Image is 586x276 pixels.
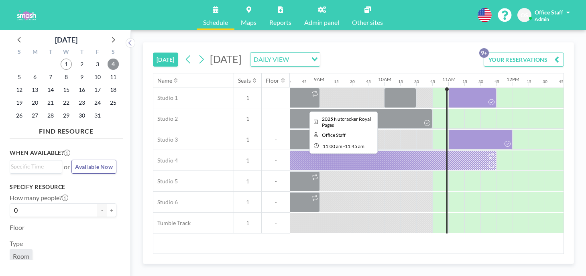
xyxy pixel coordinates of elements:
[108,97,119,108] span: Saturday, October 25, 2025
[269,19,291,26] span: Reports
[507,76,519,82] div: 12PM
[92,71,103,83] span: Friday, October 10, 2025
[92,59,103,70] span: Friday, October 3, 2025
[45,110,56,121] span: Tuesday, October 28, 2025
[352,19,383,26] span: Other sites
[97,203,107,217] button: -
[262,94,290,101] span: -
[10,160,62,172] div: Search for option
[10,194,68,202] label: How many people?
[314,76,324,82] div: 9AM
[238,77,251,84] div: Seats
[543,79,547,84] div: 30
[462,79,467,84] div: 15
[559,79,564,84] div: 45
[350,79,355,84] div: 30
[10,223,24,231] label: Floor
[61,59,72,70] span: Wednesday, October 1, 2025
[345,143,364,149] span: 11:45 AM
[535,16,549,22] span: Admin
[107,203,116,217] button: +
[29,97,41,108] span: Monday, October 20, 2025
[234,219,261,227] span: 1
[234,115,261,122] span: 1
[153,115,178,122] span: Studio 2
[153,136,178,143] span: Studio 3
[262,178,290,185] span: -
[92,97,103,108] span: Friday, October 24, 2025
[210,53,242,65] span: [DATE]
[250,53,320,66] div: Search for option
[45,84,56,95] span: Tuesday, October 14, 2025
[378,76,391,82] div: 10AM
[234,157,261,164] span: 1
[108,59,119,70] span: Saturday, October 4, 2025
[14,84,25,95] span: Sunday, October 12, 2025
[302,79,307,84] div: 45
[76,59,87,70] span: Thursday, October 2, 2025
[323,143,342,149] span: 11:00 AM
[61,110,72,121] span: Wednesday, October 29, 2025
[252,54,291,65] span: DAILY VIEW
[76,110,87,121] span: Thursday, October 30, 2025
[322,132,346,138] span: Office Staff
[334,79,339,84] div: 15
[45,97,56,108] span: Tuesday, October 21, 2025
[11,162,57,171] input: Search for option
[153,53,178,67] button: [DATE]
[304,19,339,26] span: Admin panel
[291,54,307,65] input: Search for option
[234,199,261,206] span: 1
[105,47,121,58] div: S
[55,34,77,45] div: [DATE]
[430,79,435,84] div: 45
[153,178,178,185] span: Studio 5
[398,79,403,84] div: 15
[414,79,419,84] div: 30
[92,84,103,95] span: Friday, October 17, 2025
[153,94,178,101] span: Studio 1
[484,53,564,67] button: YOUR RESERVATIONS9+
[90,47,105,58] div: F
[10,239,23,248] label: Type
[59,47,74,58] div: W
[74,47,90,58] div: T
[153,157,178,164] span: Studio 4
[64,163,70,171] span: or
[10,124,123,135] h4: FIND RESOURCE
[234,136,261,143] span: 1
[108,84,119,95] span: Saturday, October 18, 2025
[262,219,290,227] span: -
[535,9,563,16] span: Office Staff
[14,110,25,121] span: Sunday, October 26, 2025
[153,199,178,206] span: Studio 6
[61,97,72,108] span: Wednesday, October 22, 2025
[262,199,290,206] span: -
[322,116,371,128] span: 2025 Nutcracker Royal Pages
[45,71,56,83] span: Tuesday, October 7, 2025
[157,77,172,84] div: Name
[478,79,483,84] div: 30
[14,71,25,83] span: Sunday, October 5, 2025
[76,84,87,95] span: Thursday, October 16, 2025
[75,163,113,170] span: Available Now
[366,79,371,84] div: 45
[27,47,43,58] div: M
[241,19,256,26] span: Maps
[262,136,290,143] span: -
[494,79,499,84] div: 45
[14,97,25,108] span: Sunday, October 19, 2025
[92,110,103,121] span: Friday, October 31, 2025
[29,71,41,83] span: Monday, October 6, 2025
[13,252,29,260] span: Room
[108,71,119,83] span: Saturday, October 11, 2025
[76,71,87,83] span: Thursday, October 9, 2025
[29,110,41,121] span: Monday, October 27, 2025
[479,48,489,58] p: 9+
[527,79,531,84] div: 15
[153,219,191,227] span: Tumble Track
[234,94,261,101] span: 1
[266,77,279,84] div: Floor
[29,84,41,95] span: Monday, October 13, 2025
[13,7,40,23] img: organization-logo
